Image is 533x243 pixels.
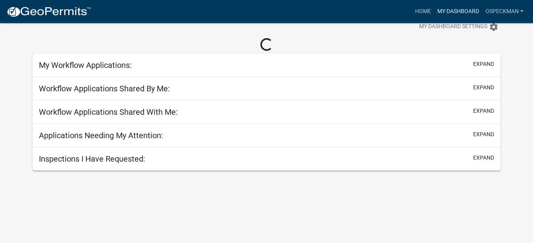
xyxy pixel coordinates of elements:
a: My Dashboard [434,4,482,19]
h5: Applications Needing My Attention: [39,131,163,140]
a: Home [412,4,434,19]
span: My Dashboard Settings [419,22,487,32]
h5: Workflow Applications Shared With Me: [39,107,178,117]
i: settings [489,22,498,32]
button: expand [473,154,494,162]
h5: My Workflow Applications: [39,60,132,70]
button: My Dashboard Settingssettings [413,19,505,35]
button: expand [473,60,494,68]
a: ospeckman [482,4,527,19]
button: expand [473,107,494,115]
h5: Workflow Applications Shared By Me: [39,84,170,93]
button: expand [473,83,494,92]
button: expand [473,130,494,139]
h5: Inspections I Have Requested: [39,154,145,164]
